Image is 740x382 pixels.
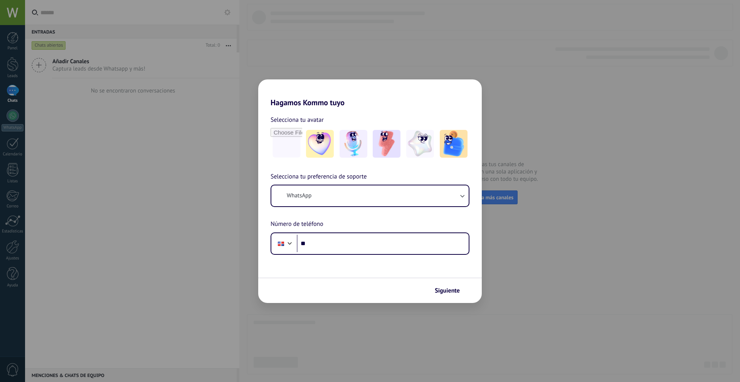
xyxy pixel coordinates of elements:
[373,130,400,158] img: -3.jpeg
[287,192,311,200] span: WhatsApp
[306,130,334,158] img: -1.jpeg
[271,185,469,206] button: WhatsApp
[271,219,323,229] span: Número de teléfono
[431,284,470,297] button: Siguiente
[271,172,367,182] span: Selecciona tu preferencia de soporte
[435,288,460,293] span: Siguiente
[440,130,468,158] img: -5.jpeg
[340,130,367,158] img: -2.jpeg
[274,236,288,252] div: Dominican Republic: + 1
[271,115,324,125] span: Selecciona tu avatar
[258,79,482,107] h2: Hagamos Kommo tuyo
[406,130,434,158] img: -4.jpeg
